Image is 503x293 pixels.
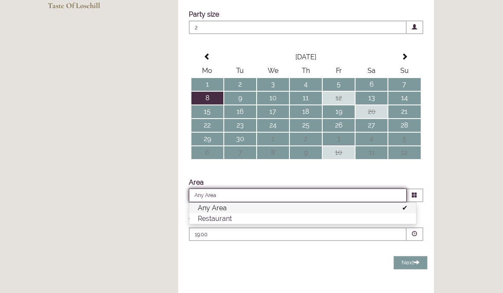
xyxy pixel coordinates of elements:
[356,119,387,132] td: 27
[356,146,387,159] td: 11
[257,146,289,159] td: 8
[356,64,387,77] th: Sa
[224,119,256,132] td: 23
[191,133,223,145] td: 29
[257,64,289,77] th: We
[290,105,322,118] td: 18
[257,105,289,118] td: 17
[401,53,408,60] span: Next Month
[195,231,349,238] p: 19:00
[388,64,420,77] th: Su
[402,259,419,266] span: Next
[323,146,355,159] td: 10
[224,105,256,118] td: 16
[393,256,428,270] button: Next
[388,119,420,132] td: 28
[356,133,387,145] td: 4
[323,64,355,77] th: Fr
[224,64,256,77] th: Tu
[290,64,322,77] th: Th
[323,105,355,118] td: 19
[189,178,204,186] label: Area
[388,133,420,145] td: 5
[388,92,420,104] td: 14
[388,105,420,118] td: 21
[189,20,407,34] span: 2
[224,78,256,91] td: 2
[290,78,322,91] td: 4
[290,146,322,159] td: 9
[257,133,289,145] td: 1
[224,92,256,104] td: 9
[290,133,322,145] td: 2
[257,92,289,104] td: 10
[48,1,129,16] a: Taste Of Losehill
[191,119,223,132] td: 22
[323,133,355,145] td: 3
[388,146,420,159] td: 12
[189,213,416,224] li: Restaurant
[191,78,223,91] td: 1
[189,203,416,213] li: Any Area
[224,146,256,159] td: 7
[356,105,387,118] td: 20
[323,92,355,104] td: 12
[257,119,289,132] td: 24
[388,78,420,91] td: 7
[191,105,223,118] td: 15
[191,92,223,104] td: 8
[323,78,355,91] td: 5
[189,10,219,18] label: Party size
[290,119,322,132] td: 25
[290,92,322,104] td: 11
[356,92,387,104] td: 13
[191,146,223,159] td: 6
[323,119,355,132] td: 26
[224,133,256,145] td: 30
[257,78,289,91] td: 3
[204,53,211,60] span: Previous Month
[224,51,388,64] th: Select Month
[356,78,387,91] td: 6
[191,64,223,77] th: Mo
